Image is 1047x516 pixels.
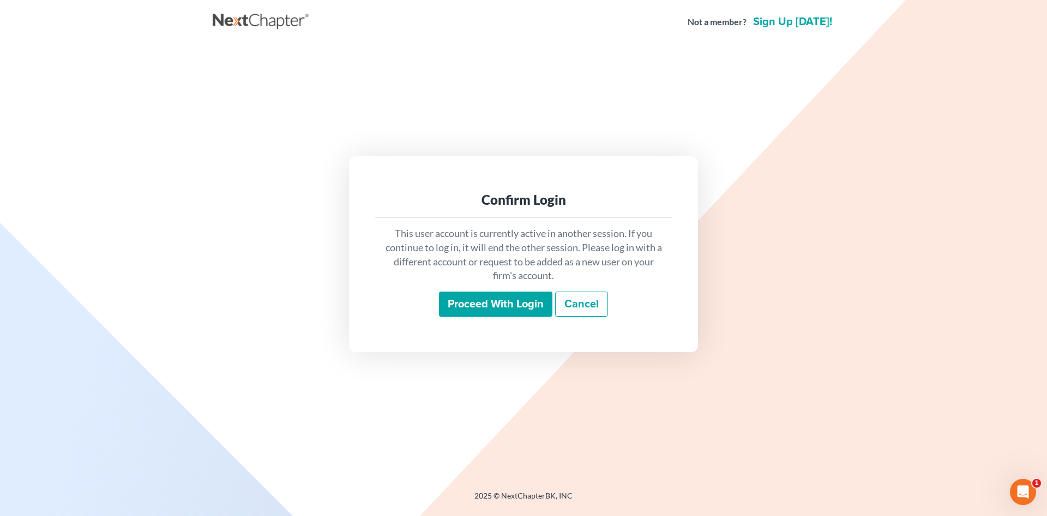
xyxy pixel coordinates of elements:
a: Sign up [DATE]! [751,16,834,27]
strong: Not a member? [688,16,747,28]
a: Cancel [555,292,608,317]
span: 1 [1032,479,1041,488]
iframe: Intercom live chat [1010,479,1036,505]
div: 2025 © NextChapterBK, INC [213,490,834,510]
input: Proceed with login [439,292,552,317]
div: Confirm Login [384,191,663,209]
p: This user account is currently active in another session. If you continue to log in, it will end ... [384,227,663,283]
